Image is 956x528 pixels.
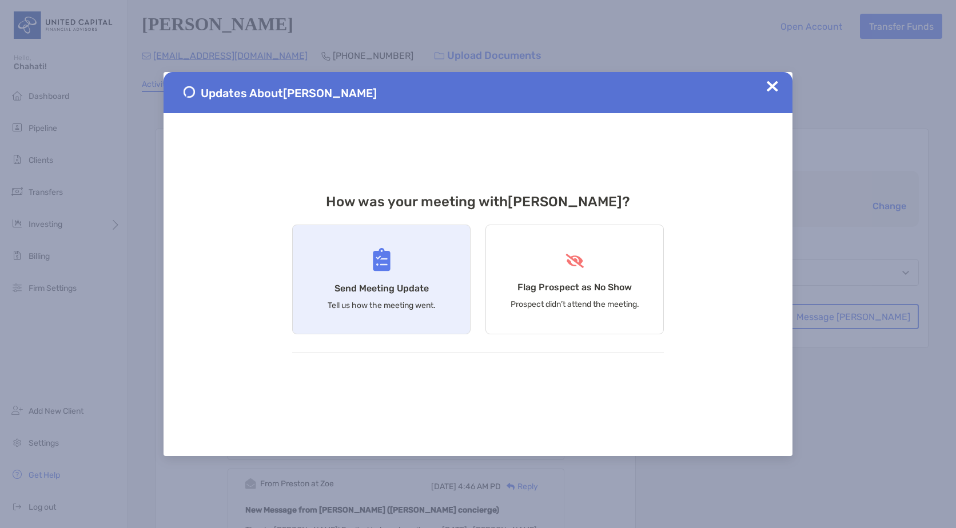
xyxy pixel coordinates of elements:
h3: How was your meeting with [PERSON_NAME] ? [292,194,664,210]
h4: Flag Prospect as No Show [517,282,632,293]
img: Send Meeting Update 1 [184,86,195,98]
img: Flag Prospect as No Show [564,254,585,268]
span: Updates About [PERSON_NAME] [201,86,377,100]
img: Send Meeting Update [373,248,391,271]
img: Close Updates Zoe [767,81,778,92]
p: Tell us how the meeting went. [328,301,436,310]
h4: Send Meeting Update [334,283,429,294]
p: Prospect didn’t attend the meeting. [511,299,639,309]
